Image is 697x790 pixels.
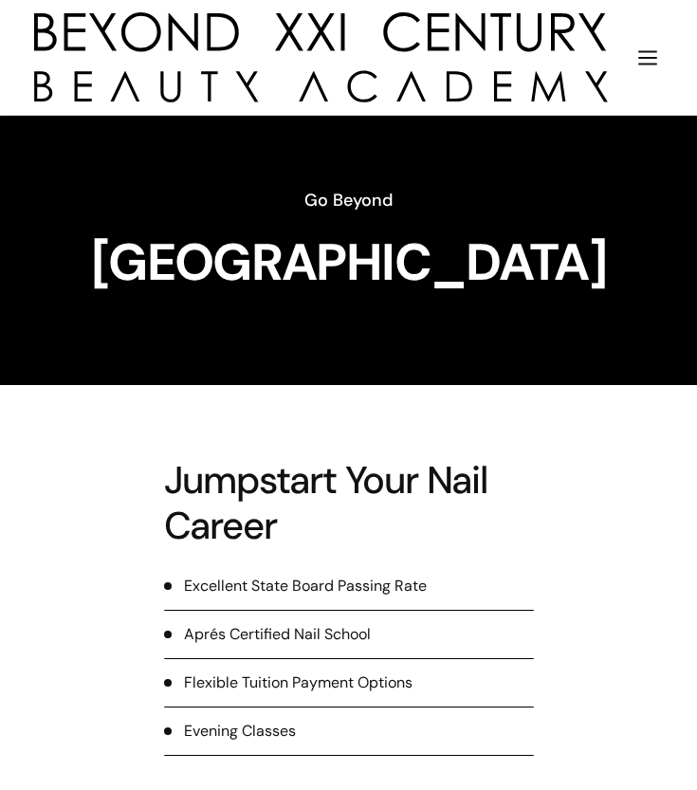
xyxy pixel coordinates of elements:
h6: Go Beyond [25,188,672,212]
div: Evening Classes [184,720,296,743]
div: Excellent State Board Passing Rate [184,575,427,597]
strong: [GEOGRAPHIC_DATA] [91,229,606,296]
div: Aprés Certified Nail School [184,623,371,646]
img: beyond 21st century beauty academy logo [34,12,608,102]
h2: Jumpstart Your Nail Career [164,457,534,548]
div: Flexible Tuition Payment Options [184,671,413,694]
div: menu [623,32,672,83]
a: home [25,12,608,102]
